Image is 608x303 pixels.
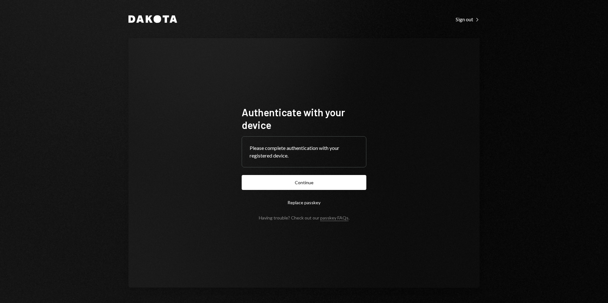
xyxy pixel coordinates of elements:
[242,106,366,131] h1: Authenticate with your device
[456,16,480,23] a: Sign out
[250,144,358,159] div: Please complete authentication with your registered device.
[242,195,366,210] button: Replace passkey
[259,215,349,220] div: Having trouble? Check out our .
[320,215,349,221] a: passkey FAQs
[242,175,366,190] button: Continue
